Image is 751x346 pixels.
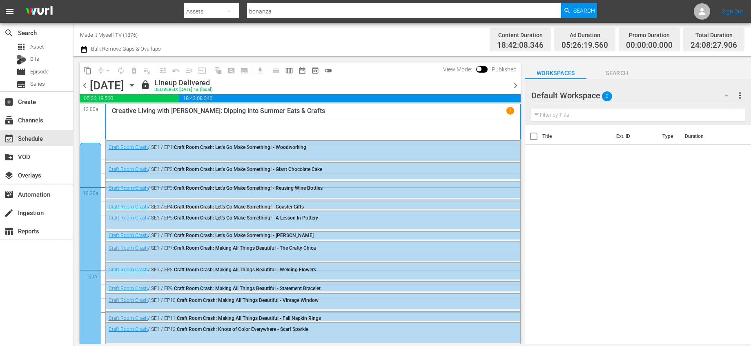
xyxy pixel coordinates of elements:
div: Ad Duration [562,29,608,41]
div: / SE1 / EP4: [109,204,473,210]
span: Workspaces [525,68,586,78]
span: 18:42:08.346 [497,41,544,50]
span: Craft Room Crash: Making All Things Beautiful - Vintage Window [177,297,319,303]
div: / SE1 / EP12: [109,326,473,332]
span: Download as CSV [251,62,267,78]
span: Create [4,97,14,107]
button: more_vert [735,86,745,105]
div: Default Workspace [531,84,736,107]
span: Channels [4,115,14,125]
span: Create Series Block [238,64,251,77]
a: Craft Room Crash [109,166,148,172]
span: Update Metadata from Key Asset [196,64,209,77]
a: Craft Room Crash [109,204,148,210]
th: Duration [680,125,729,148]
span: chevron_left [80,80,90,91]
span: Search [573,3,595,18]
span: Craft Room Crash: Let's Go Make Something! - A Lesson In Pottery [174,215,318,221]
span: content_copy [84,67,92,75]
span: View Backup [309,64,322,77]
div: [DATE] [90,79,124,92]
span: Craft Room Crash: Making All Things Beautiful - Statement Bracelet [174,286,321,291]
a: Craft Room Crash [109,315,148,321]
div: Content Duration [497,29,544,41]
img: ans4CAIJ8jUAAAAAAAAAAAAAAAAAAAAAAAAgQb4GAAAAAAAAAAAAAAAAAAAAAAAAJMjXAAAAAAAAAAAAAAAAAAAAAAAAgAT5G... [20,2,59,21]
div: Bits [16,55,26,64]
span: Bits [30,55,39,63]
span: Series [16,80,26,89]
a: Craft Room Crash [109,267,148,273]
div: Promo Duration [626,29,673,41]
div: / SE1 / EP8: [109,267,473,273]
a: Craft Room Crash [109,297,148,303]
span: more_vert [735,91,745,100]
span: Craft Room Crash: Let's Go Make Something! - [PERSON_NAME] [174,233,314,238]
span: chevron_right [510,80,521,91]
span: Ingestion [4,208,14,218]
span: Craft Room Crash: Making All Things Beautiful - The Crafty Chica [174,245,316,251]
span: Clear Lineup [140,64,154,77]
th: Title [542,125,611,148]
span: VOD [4,152,14,162]
span: 24:08:27.906 [691,41,737,50]
span: toggle_off [324,67,332,75]
span: menu [5,7,15,16]
div: / SE1 / EP7: [109,245,473,251]
span: Episode [16,67,26,77]
a: Craft Room Crash [109,326,148,332]
span: 05:26:19.560 [80,94,179,102]
span: lock [140,80,150,90]
span: calendar_view_week_outlined [285,67,293,75]
div: / SE1 / EP1: [109,144,473,150]
a: Craft Room Crash [109,233,148,238]
span: date_range_outlined [298,67,306,75]
div: / SE1 / EP5: [109,215,473,221]
a: Sign Out [722,8,743,15]
span: Craft Room Crash: Let's Go Make Something! - Coaster Gifts [174,204,304,210]
span: Craft Room Crash: Making All Things Beautiful - Welding Flowers [174,267,316,273]
a: Craft Room Crash [109,245,148,251]
span: Craft Room Crash: Let's Go Make Something! - Woodworking [174,144,306,150]
th: Ext. ID [611,125,657,148]
span: Toggle to switch from Published to Draft view. [476,66,482,72]
span: 18:42:08.346 [179,94,521,102]
span: View Mode: [439,66,476,73]
div: / SE1 / EP9: [109,286,473,291]
span: 0 [602,88,612,105]
a: Craft Room Crash [109,286,148,291]
span: Craft Room Crash: Let's Go Make Something! - Giant Chocolate Cake [174,166,322,172]
span: Reports [4,226,14,236]
div: Total Duration [691,29,737,41]
div: Lineup Delivered [154,78,213,87]
span: 05:26:19.560 [562,41,608,50]
span: Refresh All Search Blocks [209,62,225,78]
span: Bulk Remove Gaps & Overlaps [90,46,161,52]
span: Search [4,28,14,38]
span: Fill episodes with ad slates [183,64,196,77]
div: / SE1 / EP6: [109,233,473,238]
div: / SE1 / EP3: [109,185,473,191]
span: Overlays [4,171,14,180]
span: Automation [4,190,14,200]
span: Asset [30,43,44,51]
div: / SE1 / EP10: [109,297,473,303]
span: Search [586,68,648,78]
a: Craft Room Crash [109,215,148,221]
div: / SE1 / EP2: [109,166,473,172]
p: 1 [509,108,512,113]
span: 00:00:00.000 [626,41,673,50]
div: DELIVERED: [DATE] 1a (local) [154,87,213,93]
span: Copy Lineup [81,64,94,77]
span: Day Calendar View [267,62,283,78]
span: Craft Room Crash: Knots of Color Everywhere - Scarf Sparkle [177,326,308,332]
span: Published [488,66,521,73]
span: Schedule [4,134,14,144]
span: Craft Room Crash: Making All Things Beautiful - Fall Napkin Rings [177,315,321,321]
span: Revert to Primary Episode [169,64,183,77]
span: preview_outlined [311,67,319,75]
a: Craft Room Crash [109,144,148,150]
span: Episode [30,68,49,76]
th: Type [657,125,680,148]
p: Creative Living with [PERSON_NAME]: Dipping into Summer Eats & Crafts [112,107,325,115]
span: Create Search Block [225,64,238,77]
